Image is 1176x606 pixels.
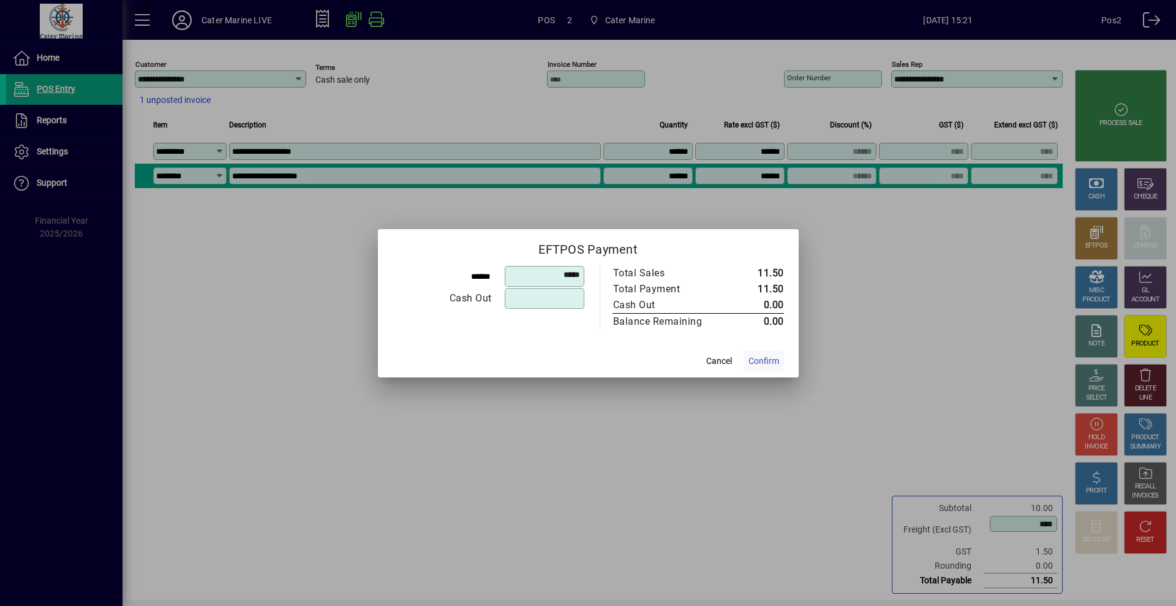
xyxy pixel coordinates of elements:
td: Total Payment [612,281,728,297]
button: Confirm [744,350,784,373]
td: Total Sales [612,265,728,281]
button: Cancel [699,350,739,373]
td: 11.50 [728,265,784,281]
div: Cash Out [613,298,716,312]
div: Balance Remaining [613,314,716,329]
td: 0.00 [728,313,784,330]
td: 0.00 [728,297,784,314]
td: 11.50 [728,281,784,297]
h2: EFTPOS Payment [378,229,799,265]
span: Cancel [706,355,732,368]
div: Cash Out [393,291,492,306]
span: Confirm [748,355,779,368]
